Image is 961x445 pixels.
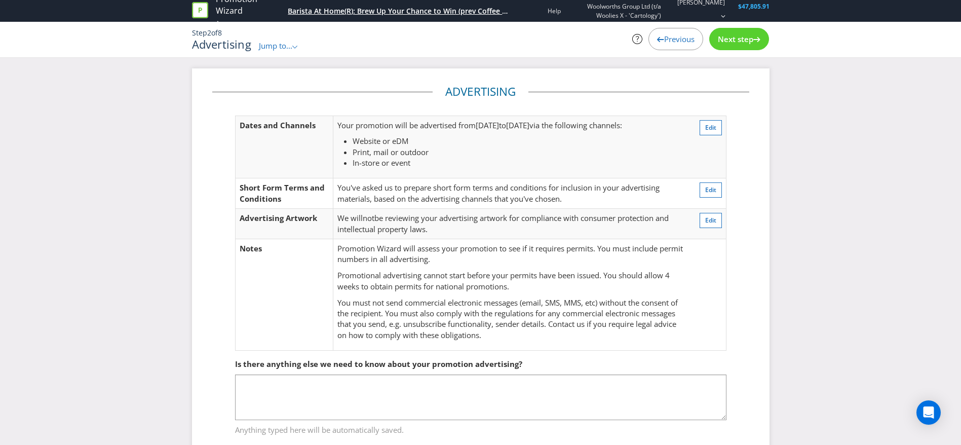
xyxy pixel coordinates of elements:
[235,209,333,239] td: Advertising Artwork
[353,136,408,146] span: Website or eDM
[235,178,333,209] td: Short Form Terms and Conditions
[259,41,292,51] span: Jump to...
[700,182,722,198] button: Edit
[700,120,722,135] button: Edit
[337,270,685,292] p: Promotional advertising cannot start before your permits have been issued. You should allow 4 wee...
[476,120,499,130] span: [DATE]
[705,216,716,225] span: Edit
[575,2,661,19] span: Woolworths Group Ltd (t/a Woolies X - 'Cartology')
[192,28,207,38] span: Step
[337,298,685,341] p: You must not send commercial electronic messages (email, SMS, MMS, etc) without the consent of th...
[700,213,722,228] button: Edit
[916,400,941,425] div: Open Intercom Messenger
[718,34,753,44] span: Next step
[506,120,529,130] span: [DATE]
[337,243,685,265] p: Promotion Wizard will assess your promotion to see if it requires permits. You must include permi...
[337,213,363,223] span: We will
[705,123,716,132] span: Edit
[529,120,622,130] span: via the following channels:
[337,213,669,234] span: be reviewing your advertising artwork for compliance with consumer protection and intellectual pr...
[353,147,429,157] span: Print, mail or outdoor
[235,116,333,178] td: Dates and Channels
[738,2,770,11] span: $47,805.91
[211,28,218,38] span: of
[192,38,251,50] h1: Advertising
[288,6,508,16] div: Barista At Home(R): Brew Up Your Chance to Win (prev Coffee at Home)
[235,359,522,369] span: Is there anything else we need to know about your promotion advertising?
[218,28,222,38] span: 8
[337,120,476,130] span: Your promotion will be advertised from
[664,34,695,44] span: Previous
[548,7,561,15] a: Help
[705,186,716,194] span: Edit
[235,421,726,435] span: Anything typed here will be automatically saved.
[337,182,660,203] span: You've asked us to prepare short form terms and conditions for inclusion in your advertising mate...
[235,239,333,350] td: Notes
[363,213,374,223] span: not
[499,120,506,130] span: to
[353,158,410,168] span: In-store or event
[433,84,528,100] legend: Advertising
[207,28,211,38] span: 2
